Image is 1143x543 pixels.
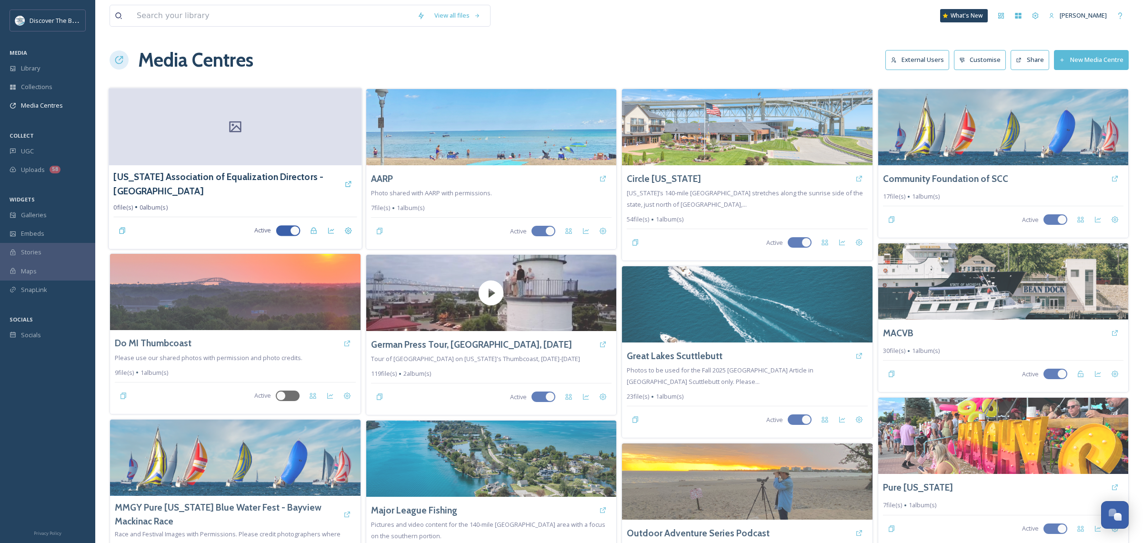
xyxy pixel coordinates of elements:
span: Embeds [21,229,44,238]
button: New Media Centre [1054,50,1129,70]
a: Great Lakes Scuttlebutt [627,349,722,363]
span: Active [1022,215,1039,224]
img: Cheeseburger%20Festival%20at%20Beachys%20photo%20by%20bluewater.org%20Katie%20Stepp%20%281%29.jpg [878,398,1129,474]
span: Photo shared with AARP with permissions. [371,189,492,197]
span: 1 album(s) [909,501,936,510]
a: MACVB [883,326,913,340]
span: Tour of [GEOGRAPHIC_DATA] on [US_STATE]'s Thumbcoast, [DATE]-[DATE] [371,354,580,363]
span: UGC [21,147,34,156]
a: Do MI Thumbcoast [115,336,191,350]
span: 1 album(s) [397,203,424,212]
span: 1 album(s) [656,215,683,224]
span: MEDIA [10,49,27,56]
span: Active [254,226,271,235]
img: AARP%20Port%20Huron%20Photo%20Story%20Images%20%281%29.png [366,89,617,165]
a: MMGY Pure [US_STATE] Blue Water Fest - Bayview Mackinac Race [115,501,339,528]
span: Pictures and video content for the 140-mile [GEOGRAPHIC_DATA] area with a focus on the southern p... [371,520,605,540]
span: 30 file(s) [883,346,905,355]
span: Active [766,415,783,424]
span: 1 album(s) [140,368,168,377]
span: [PERSON_NAME] [1060,11,1107,20]
span: Active [510,227,527,236]
span: Library [21,64,40,73]
div: 58 [50,166,60,173]
span: Collections [21,82,52,91]
span: Socials [21,331,41,340]
span: 1 album(s) [656,392,683,401]
span: Media Centres [21,101,63,110]
span: [US_STATE]’s 140-mile [GEOGRAPHIC_DATA] stretches along the sunrise side of the state, just north... [627,189,863,209]
span: 23 file(s) [627,392,649,401]
span: 17 file(s) [883,192,905,201]
a: View all files [430,6,485,25]
img: Bayview%20Lake%20Huron%20Sailing%202023%20photo%20by%20James%20Siatczynski%20lower%20res.jpg [110,420,361,496]
span: Active [510,392,527,402]
a: Outdoor Adventure Series Podcast [627,526,770,540]
span: Privacy Policy [34,530,61,536]
span: 9 file(s) [115,368,134,377]
span: Active [1022,370,1039,379]
a: Major League Fishing [371,503,457,517]
span: 0 album(s) [140,202,168,211]
span: SOCIALS [10,316,33,323]
img: 1710423113617.jpeg [15,16,25,25]
img: Island%20Aerial%20Photo%20by%20Harsens%20Island%20Photography%20Permissions%20%282%29.jpg [622,266,872,342]
span: WIDGETS [10,196,35,203]
span: Uploads [21,165,45,174]
img: Freighters%20looking%20from%20rm%20202%2B.jpg [622,89,872,165]
span: 7 file(s) [883,501,902,510]
span: Active [766,238,783,247]
a: Customise [954,50,1011,70]
span: Please use our shared photos with permission and photo credits. [115,353,302,362]
h1: Media Centres [138,46,253,74]
a: Privacy Policy [34,527,61,538]
span: Photos to be used for the Fall 2025 [GEOGRAPHIC_DATA] Article in [GEOGRAPHIC_DATA] Scuttlebutt on... [627,366,813,386]
span: Active [1022,524,1039,533]
a: AARP [371,172,393,186]
span: 2 album(s) [403,369,431,378]
span: Maps [21,267,37,276]
button: Share [1011,50,1049,70]
input: Search your library [132,5,412,26]
a: What's New [940,9,988,22]
a: [US_STATE] Association of Equalization Directors -[GEOGRAPHIC_DATA] [113,170,339,198]
span: Discover The Blue [30,16,81,25]
span: 7 file(s) [371,203,390,212]
a: German Press Tour, [GEOGRAPHIC_DATA], [DATE] [371,338,572,352]
a: Pure [US_STATE] [883,481,953,494]
span: Stories [21,248,41,257]
span: Active [254,391,271,400]
span: 1 album(s) [912,346,940,355]
span: 0 file(s) [113,202,132,211]
a: Community Foundation of SCC [883,172,1008,186]
img: Huron%20Lady%20with%20permissions%20from%20Sara%20Munce%20Studios.%20Copywrite%20Snapsea%20per%20... [878,243,1129,320]
img: Ferry%20Aerial%20Photo%20by%20Harsens%20Island%20Photography.jpeg [366,421,617,497]
img: thumbnail [366,255,617,331]
a: Circle [US_STATE] [627,172,701,186]
img: Bayview%20Lake%20Huron%20Sailing%202023%20photo%20by%20James%20Siatczynski%20lower%20res.jpg [878,89,1129,165]
img: Birding%20Lighthouse%20Beach%20Oct%202021%20bluewater.org%20ks.jpg [622,443,872,520]
span: 119 file(s) [371,369,397,378]
a: External Users [885,50,954,70]
span: SnapLink [21,285,47,294]
button: Open Chat [1101,501,1129,529]
a: [PERSON_NAME] [1044,6,1112,25]
span: COLLECT [10,132,34,139]
img: Sunrise%20Blue%20Water%20Bridges%20Port%20Huron%20Photo%20by%20John%20Fleming%20with%20Permission... [110,254,361,330]
button: External Users [885,50,949,70]
span: Galleries [21,211,47,220]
